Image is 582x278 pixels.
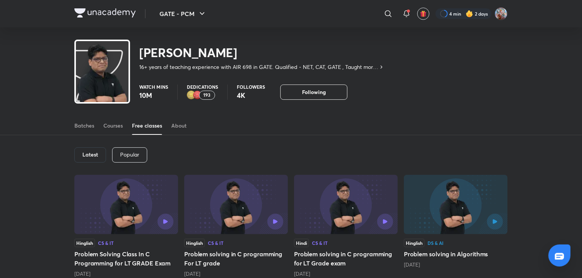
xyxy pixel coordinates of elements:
[187,85,218,89] p: Dedications
[417,8,429,20] button: avatar
[103,122,123,129] div: Courses
[139,91,168,100] p: 10M
[74,270,178,278] div: 1 day ago
[204,93,211,98] p: 193
[404,239,424,247] div: Hinglish
[132,122,162,129] div: Free classes
[139,85,168,89] p: Watch mins
[280,85,347,100] button: Following
[74,8,136,19] a: Company Logo
[74,239,95,247] div: Hinglish
[74,249,178,268] h5: Problem Solving Class In C Programming for LT GRADE Exam
[294,249,398,268] h5: Problem solving in C programming for LT Grade exam
[74,117,94,135] a: Batches
[294,175,398,278] div: Problem solving in C programming for LT Grade exam
[466,10,473,18] img: streak
[208,241,223,245] div: CS & IT
[184,270,288,278] div: 4 days ago
[294,239,309,247] div: Hindi
[237,91,265,100] p: 4K
[171,117,186,135] a: About
[74,8,136,18] img: Company Logo
[312,241,328,245] div: CS & IT
[294,270,398,278] div: 5 days ago
[82,152,98,158] h6: Latest
[302,88,326,96] span: Following
[171,122,186,129] div: About
[74,175,178,278] div: Problem Solving Class In C Programming for LT GRADE Exam
[420,10,427,17] img: avatar
[139,45,384,60] h2: [PERSON_NAME]
[237,85,265,89] p: Followers
[193,91,202,100] img: educator badge1
[495,7,508,20] img: Divya
[404,261,508,268] div: 6 days ago
[132,117,162,135] a: Free classes
[184,249,288,268] h5: Problem solving in C programming For LT grade
[74,122,94,129] div: Batches
[76,43,129,131] img: class
[428,241,444,245] div: DS & AI
[184,239,205,247] div: Hinglish
[139,63,378,71] p: 16+ years of teaching experience with AIR 698 in GATE. Qualified - NET, CAT, GATE , Taught more t...
[155,6,211,21] button: GATE - PCM
[103,117,123,135] a: Courses
[187,91,196,100] img: educator badge2
[184,175,288,278] div: Problem solving in C programming For LT grade
[98,241,114,245] div: CS & IT
[120,152,139,158] p: Popular
[404,175,508,278] div: Problem solving in Algorithms
[404,249,508,259] h5: Problem solving in Algorithms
